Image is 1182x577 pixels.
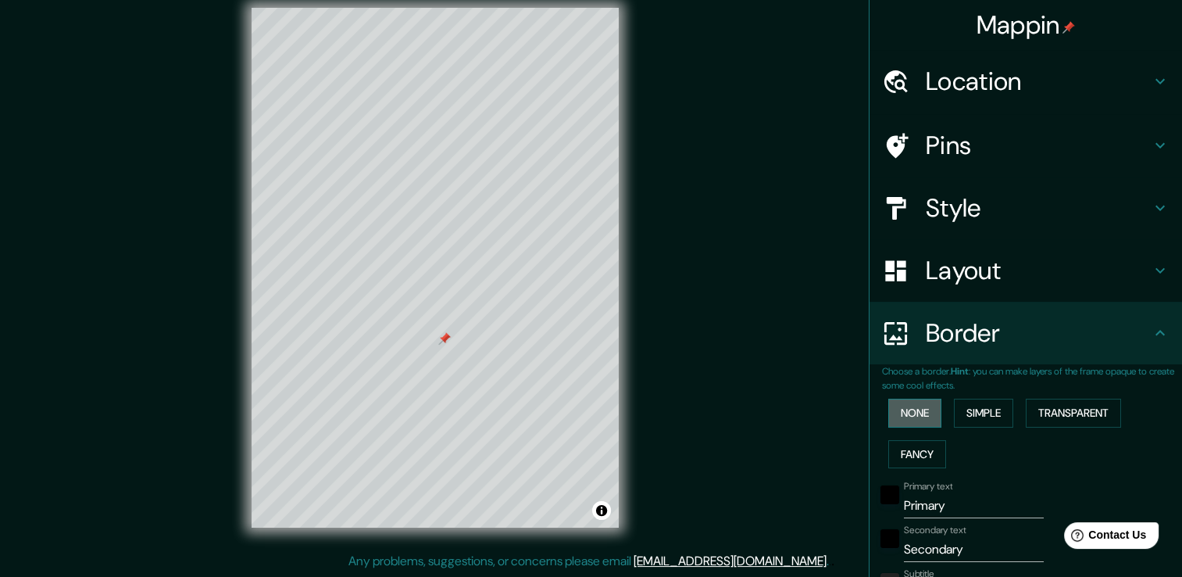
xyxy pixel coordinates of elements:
[634,553,827,569] a: [EMAIL_ADDRESS][DOMAIN_NAME]
[954,399,1013,428] button: Simple
[977,9,1076,41] h4: Mappin
[870,302,1182,364] div: Border
[348,552,829,571] p: Any problems, suggestions, or concerns please email .
[1062,21,1075,34] img: pin-icon.png
[880,529,899,548] button: black
[926,192,1151,224] h4: Style
[926,255,1151,286] h4: Layout
[926,66,1151,97] h4: Location
[904,480,952,493] label: Primary text
[888,399,941,428] button: None
[870,50,1182,113] div: Location
[904,524,966,537] label: Secondary text
[951,365,969,378] b: Hint
[1026,399,1121,428] button: Transparent
[926,317,1151,349] h4: Border
[831,552,834,571] div: .
[870,114,1182,177] div: Pins
[829,552,831,571] div: .
[882,364,1182,392] p: Choose a border. : you can make layers of the frame opaque to create some cool effects.
[1043,516,1165,560] iframe: Help widget launcher
[926,130,1151,161] h4: Pins
[870,239,1182,302] div: Layout
[592,501,611,520] button: Toggle attribution
[888,440,946,469] button: Fancy
[870,177,1182,239] div: Style
[880,486,899,504] button: black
